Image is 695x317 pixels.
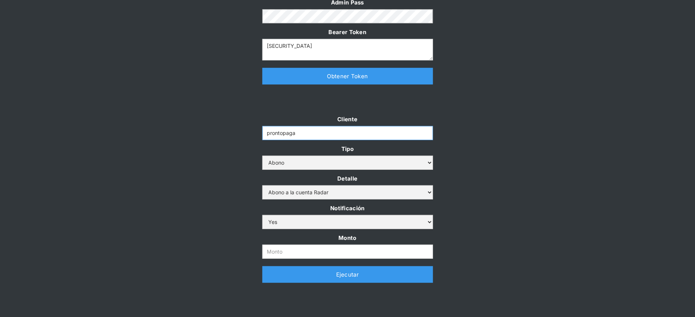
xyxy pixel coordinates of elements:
input: Monto [262,245,433,259]
label: Monto [262,233,433,243]
label: Tipo [262,144,433,154]
label: Notificación [262,203,433,213]
form: Form [262,114,433,259]
a: Obtener Token [262,68,433,85]
label: Detalle [262,174,433,184]
label: Cliente [262,114,433,124]
input: Example Text [262,126,433,140]
a: Ejecutar [262,266,433,283]
label: Bearer Token [262,27,433,37]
